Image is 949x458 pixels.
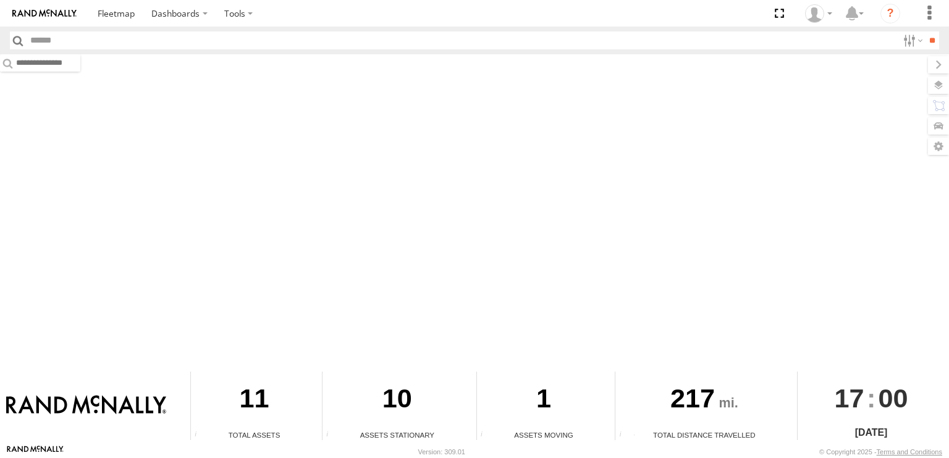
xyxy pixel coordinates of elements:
[191,372,318,430] div: 11
[6,395,166,416] img: Rand McNally
[928,138,949,155] label: Map Settings
[477,431,496,440] div: Total number of assets current in transit.
[819,448,942,456] div: © Copyright 2025 -
[323,372,471,430] div: 10
[477,372,611,430] div: 1
[191,431,209,440] div: Total number of Enabled Assets
[880,4,900,23] i: ?
[7,446,64,458] a: Visit our Website
[12,9,77,18] img: rand-logo.svg
[798,425,944,440] div: [DATE]
[898,31,925,49] label: Search Filter Options
[615,431,634,440] div: Total distance travelled by all assets within specified date range and applied filters
[877,448,942,456] a: Terms and Conditions
[191,430,318,440] div: Total Assets
[323,430,471,440] div: Assets Stationary
[835,372,864,425] span: 17
[418,448,465,456] div: Version: 309.01
[615,430,793,440] div: Total Distance Travelled
[879,372,908,425] span: 00
[798,372,944,425] div: :
[615,372,793,430] div: 217
[801,4,837,23] div: Valeo Dash
[323,431,341,440] div: Total number of assets current stationary.
[477,430,611,440] div: Assets Moving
